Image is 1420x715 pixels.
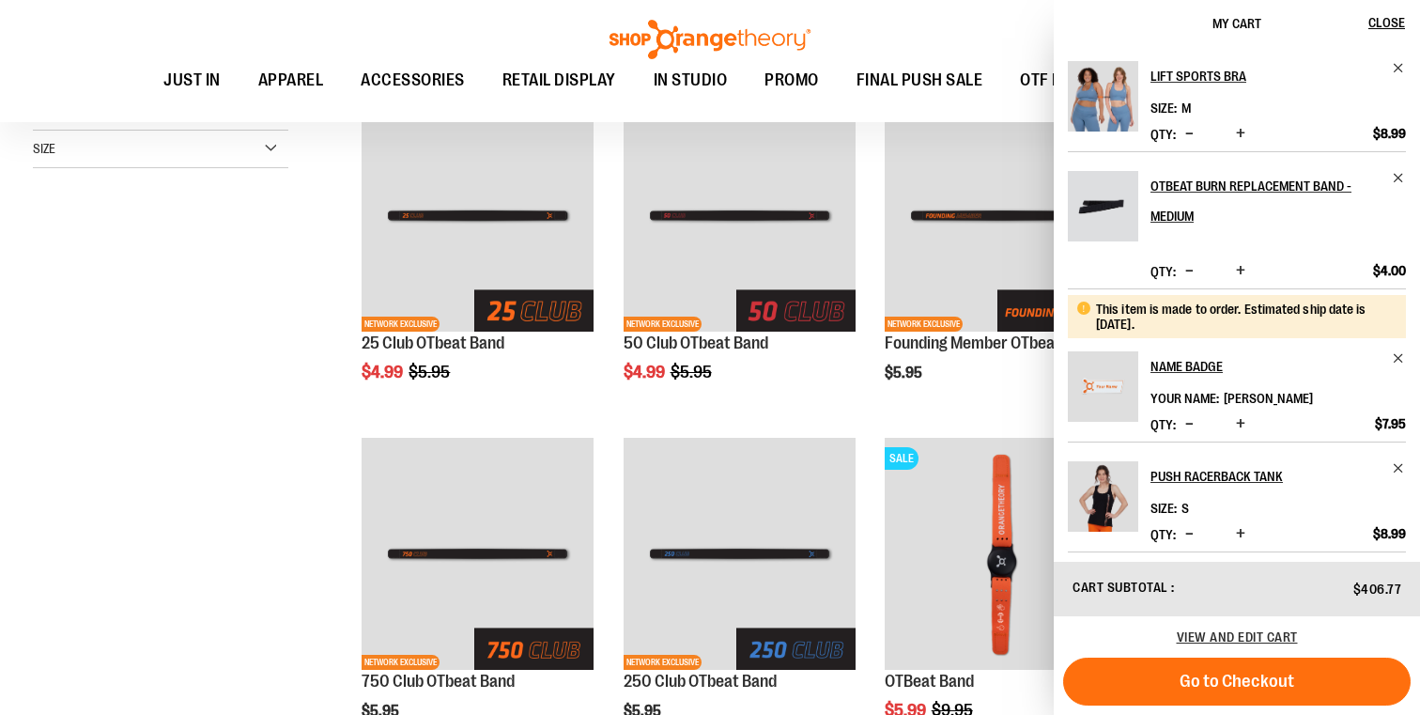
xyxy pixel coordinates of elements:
a: Main of 750 Club OTBeat BandNETWORK EXCLUSIVE [362,438,594,673]
span: Go to Checkout [1180,671,1294,692]
label: Qty [1150,417,1176,432]
a: OTBEAT BURN REPLACEMENT BAND - MEDIUM [1068,171,1138,254]
span: $5.95 [885,365,925,381]
span: NETWORK EXCLUSIVE [885,317,963,332]
div: product [875,90,1126,429]
span: SALE [885,447,918,470]
a: 25 Club OTbeat Band [362,334,504,352]
a: View and edit cart [1177,630,1298,645]
img: Main View of 2024 25 Club OTBeat Band [362,100,594,332]
a: 250 Club OTbeat Band [624,672,777,691]
span: My Cart [1212,16,1261,31]
button: Decrease product quantity [1181,525,1198,544]
span: NETWORK EXCLUSIVE [362,317,440,332]
label: Qty [1150,127,1176,142]
a: Lift Sports Bra [1150,61,1406,91]
img: Shop Orangetheory [607,20,813,59]
dt: Size [1150,101,1177,116]
li: Product [1068,442,1406,552]
span: $7.95 [1375,415,1406,432]
a: Main of Founding Member OTBeat BandNETWORK EXCLUSIVE [885,100,1117,334]
span: NETWORK EXCLUSIVE [362,655,440,670]
span: Close [1368,15,1405,30]
span: $5.95 [671,363,715,381]
button: Increase product quantity [1231,415,1250,434]
button: Decrease product quantity [1181,125,1198,144]
span: ACCESSORIES [361,59,465,101]
button: Decrease product quantity [1181,415,1198,434]
li: Product [1068,61,1406,151]
h2: NAME BADGE [1150,351,1381,381]
span: $4.00 [1373,262,1406,279]
span: Size [33,141,55,156]
li: Product [1068,288,1406,442]
img: Main View of 2024 50 Club OTBeat Band [624,100,856,332]
span: IN STUDIO [654,59,728,101]
button: Increase product quantity [1231,262,1250,281]
h2: Lift Sports Bra [1150,61,1381,91]
a: NAME BADGE [1150,351,1406,381]
a: Remove item [1392,351,1406,365]
h2: OTBEAT BURN REPLACEMENT BAND - MEDIUM [1150,171,1381,231]
img: Lift Sports Bra [1068,61,1138,132]
h2: Push Racerback Tank [1150,461,1381,491]
span: NETWORK EXCLUSIVE [624,317,702,332]
img: Main of Founding Member OTBeat Band [885,100,1117,332]
span: APPAREL [258,59,324,101]
span: $4.99 [362,363,406,381]
img: Main of 750 Club OTBeat Band [362,438,594,670]
span: OTF BY YOU [1020,59,1105,101]
span: $5.95 [409,363,453,381]
a: OTBeat Band [885,672,974,691]
dt: Size [1150,501,1177,516]
button: Go to Checkout [1063,658,1411,706]
button: Decrease product quantity [1181,262,1198,281]
a: Main of 250 Club OTBeat BandNETWORK EXCLUSIVE [624,438,856,673]
span: M [1181,101,1191,116]
span: S [1181,501,1189,516]
img: OTBeat Band [885,438,1117,670]
a: Main View of 2024 50 Club OTBeat BandNETWORK EXCLUSIVE [624,100,856,334]
dt: Your Name [1150,391,1219,406]
a: NAME BADGE [1068,351,1138,434]
a: Remove item [1392,461,1406,475]
img: OTBEAT BURN REPLACEMENT BAND - MEDIUM [1068,171,1138,241]
button: Increase product quantity [1231,525,1250,544]
a: 50 Club OTbeat Band [624,334,768,352]
div: product [614,90,865,429]
div: This item is made to order. Estimated ship date is [DATE]. [1096,302,1392,332]
a: OTBeat BandSALE [885,438,1117,673]
a: OTBEAT BURN REPLACEMENT BAND - MEDIUM [1150,171,1406,231]
img: NAME BADGE [1068,351,1138,422]
label: Qty [1150,264,1176,279]
span: RETAIL DISPLAY [502,59,616,101]
a: Main View of 2024 25 Club OTBeat BandNETWORK EXCLUSIVE [362,100,594,334]
label: Qty [1150,527,1176,542]
img: Main of 250 Club OTBeat Band [624,438,856,670]
span: FINAL PUSH SALE [857,59,983,101]
a: Lift Sports Bra [1068,61,1138,144]
a: Push Racerback Tank [1150,461,1406,491]
span: JUST IN [163,59,221,101]
a: Founding Member OTbeat Band [885,334,1099,352]
li: Product [1068,552,1406,661]
a: Remove item [1392,171,1406,185]
span: [PERSON_NAME] [1224,391,1313,406]
li: Product [1068,151,1406,288]
span: $8.99 [1373,525,1406,542]
span: Cart Subtotal [1073,580,1168,595]
span: $8.99 [1373,125,1406,142]
button: Increase product quantity [1231,125,1250,144]
a: Push Racerback Tank [1068,461,1138,544]
span: PROMO [764,59,819,101]
span: NETWORK EXCLUSIVE [624,655,702,670]
span: $406.77 [1353,582,1402,597]
span: $4.99 [624,363,668,381]
div: product [352,90,603,429]
img: Push Racerback Tank [1068,461,1138,532]
a: 750 Club OTbeat Band [362,672,515,691]
a: Remove item [1392,61,1406,75]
